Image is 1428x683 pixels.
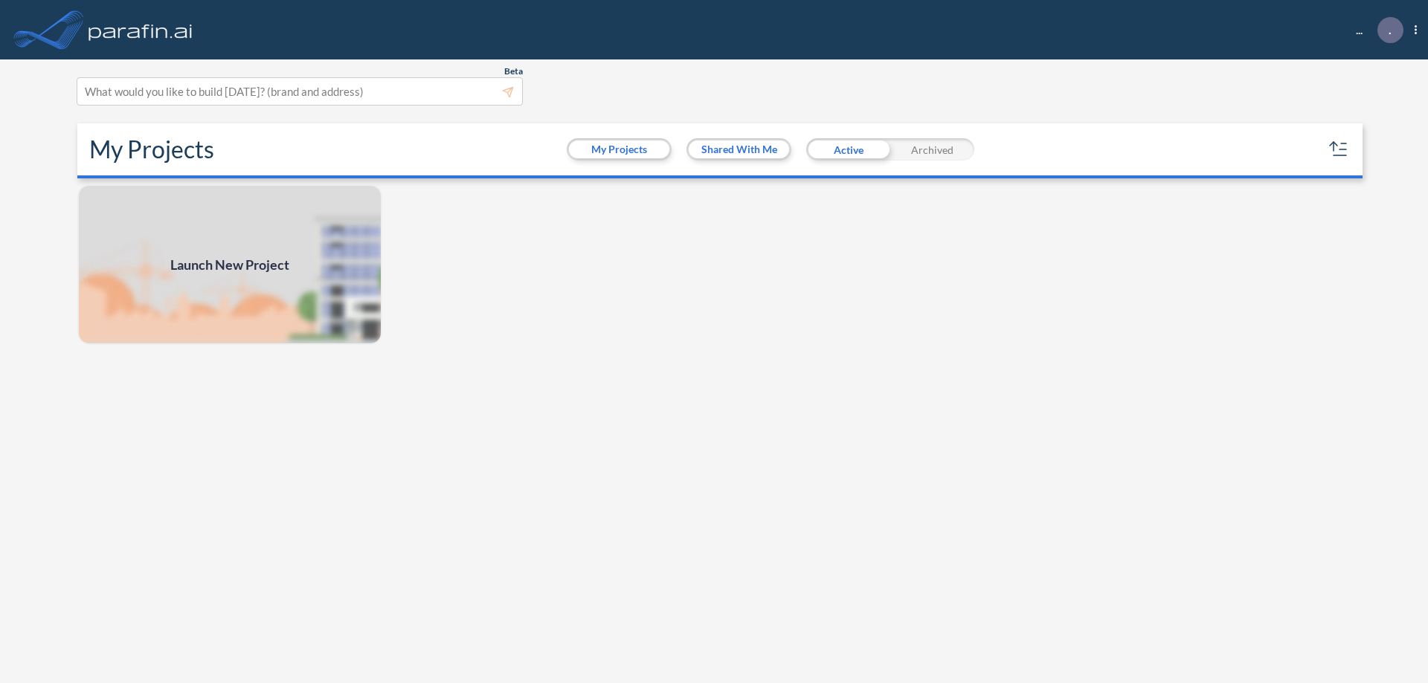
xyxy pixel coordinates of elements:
[569,140,669,158] button: My Projects
[504,65,523,77] span: Beta
[86,15,196,45] img: logo
[77,184,382,345] a: Launch New Project
[170,255,289,275] span: Launch New Project
[1327,137,1351,161] button: sort
[77,184,382,345] img: add
[89,135,214,164] h2: My Projects
[1334,17,1417,43] div: ...
[689,140,789,158] button: Shared With Me
[806,138,890,161] div: Active
[890,138,974,161] div: Archived
[1389,23,1392,36] p: .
